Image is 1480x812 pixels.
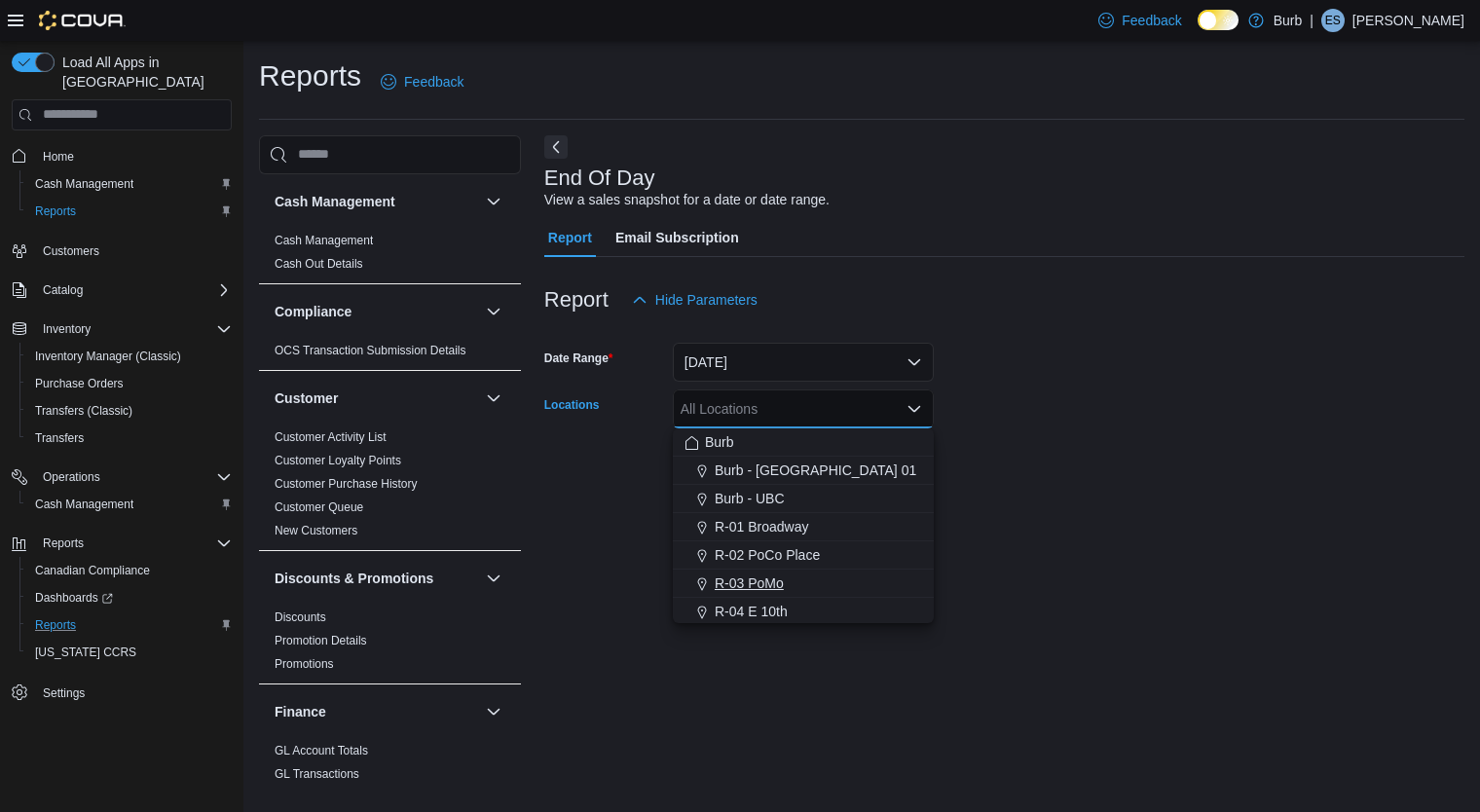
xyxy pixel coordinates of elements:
[35,145,82,168] a: Home
[275,744,368,757] a: GL Account Totals
[275,523,357,538] span: New Customers
[43,282,83,298] span: Catalog
[55,53,232,92] span: Load All Apps in [GEOGRAPHIC_DATA]
[259,739,521,794] div: Finance
[275,257,363,271] a: Cash Out Details
[715,517,809,536] span: R-01 Broadway
[259,425,521,550] div: Customer
[35,532,92,555] button: Reports
[35,563,150,578] span: Canadian Compliance
[19,491,240,518] button: Cash Management
[673,485,934,513] button: Burb - UBC
[12,134,232,757] nav: Complex example
[35,532,232,555] span: Reports
[35,465,108,489] button: Operations
[35,465,232,489] span: Operations
[544,288,609,312] h3: Report
[544,190,830,210] div: View a sales snapshot for a date or date range.
[1198,30,1199,31] span: Dark Mode
[35,680,232,704] span: Settings
[1310,9,1313,32] p: |
[615,218,739,257] span: Email Subscription
[275,524,357,537] a: New Customers
[275,344,466,357] a: OCS Transaction Submission Details
[715,602,788,621] span: R-04 E 10th
[27,559,158,582] a: Canadian Compliance
[275,500,363,514] a: Customer Queue
[19,557,240,584] button: Canadian Compliance
[27,641,144,664] a: [US_STATE] CCRS
[27,372,131,395] a: Purchase Orders
[35,430,84,446] span: Transfers
[906,401,922,417] button: Close list of options
[27,399,232,423] span: Transfers (Classic)
[482,700,505,723] button: Finance
[27,345,232,368] span: Inventory Manager (Classic)
[275,767,359,781] a: GL Transactions
[43,685,85,701] span: Settings
[548,218,592,257] span: Report
[673,541,934,570] button: R-02 PoCo Place
[27,200,84,223] a: Reports
[715,545,820,565] span: R-02 PoCo Place
[35,144,232,168] span: Home
[27,172,232,196] span: Cash Management
[275,743,368,758] span: GL Account Totals
[27,613,84,637] a: Reports
[27,493,141,516] a: Cash Management
[1321,9,1345,32] div: Emma Specht
[655,290,758,310] span: Hide Parameters
[35,645,136,660] span: [US_STATE] CCRS
[35,278,91,302] button: Catalog
[4,678,240,706] button: Settings
[275,610,326,624] a: Discounts
[275,256,363,272] span: Cash Out Details
[4,463,240,491] button: Operations
[275,430,387,444] a: Customer Activity List
[35,278,232,302] span: Catalog
[275,633,367,648] span: Promotion Details
[19,611,240,639] button: Reports
[19,424,240,452] button: Transfers
[27,586,121,609] a: Dashboards
[19,343,240,370] button: Inventory Manager (Classic)
[275,569,478,588] button: Discounts & Promotions
[259,339,521,370] div: Compliance
[19,639,240,666] button: [US_STATE] CCRS
[19,170,240,198] button: Cash Management
[27,200,232,223] span: Reports
[404,72,463,92] span: Feedback
[482,190,505,213] button: Cash Management
[673,598,934,626] button: R-04 E 10th
[35,239,232,263] span: Customers
[35,176,133,192] span: Cash Management
[275,766,359,782] span: GL Transactions
[27,399,140,423] a: Transfers (Classic)
[275,453,401,468] span: Customer Loyalty Points
[275,634,367,647] a: Promotion Details
[43,535,84,551] span: Reports
[275,302,478,321] button: Compliance
[673,457,934,485] button: Burb - [GEOGRAPHIC_DATA] 01
[4,530,240,557] button: Reports
[35,203,76,219] span: Reports
[275,233,373,248] span: Cash Management
[35,403,132,419] span: Transfers (Classic)
[715,461,916,480] span: Burb - [GEOGRAPHIC_DATA] 01
[19,584,240,611] a: Dashboards
[1198,10,1239,30] input: Dark Mode
[275,702,326,721] h3: Finance
[1091,1,1189,40] a: Feedback
[27,613,232,637] span: Reports
[4,277,240,304] button: Catalog
[673,428,934,457] button: Burb
[624,280,765,319] button: Hide Parameters
[544,135,568,159] button: Next
[482,300,505,323] button: Compliance
[275,499,363,515] span: Customer Queue
[1274,9,1303,32] p: Burb
[275,569,433,588] h3: Discounts & Promotions
[275,388,338,408] h3: Customer
[715,573,784,593] span: R-03 PoMo
[35,376,124,391] span: Purchase Orders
